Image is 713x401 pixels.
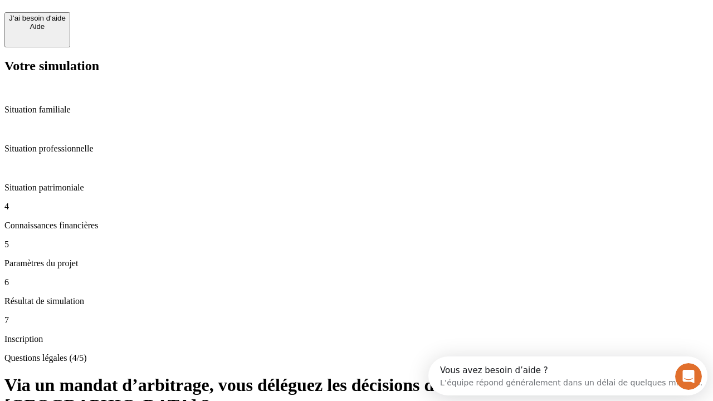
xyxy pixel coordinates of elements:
div: J’ai besoin d'aide [9,14,66,22]
p: 6 [4,277,709,287]
p: Situation professionnelle [4,144,709,154]
button: J’ai besoin d'aideAide [4,12,70,47]
p: 5 [4,239,709,250]
p: 7 [4,315,709,325]
p: Situation familiale [4,105,709,115]
iframe: Intercom live chat [675,363,702,390]
p: Situation patrimoniale [4,183,709,193]
p: Résultat de simulation [4,296,709,306]
p: Connaissances financières [4,221,709,231]
p: Paramètres du projet [4,258,709,268]
div: Ouvrir le Messenger Intercom [4,4,307,35]
div: L’équipe répond généralement dans un délai de quelques minutes. [12,18,274,30]
p: Questions légales (4/5) [4,353,709,363]
p: Inscription [4,334,709,344]
div: Aide [9,22,66,31]
div: Vous avez besoin d’aide ? [12,9,274,18]
h2: Votre simulation [4,58,709,74]
p: 4 [4,202,709,212]
iframe: Intercom live chat discovery launcher [428,356,707,395]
